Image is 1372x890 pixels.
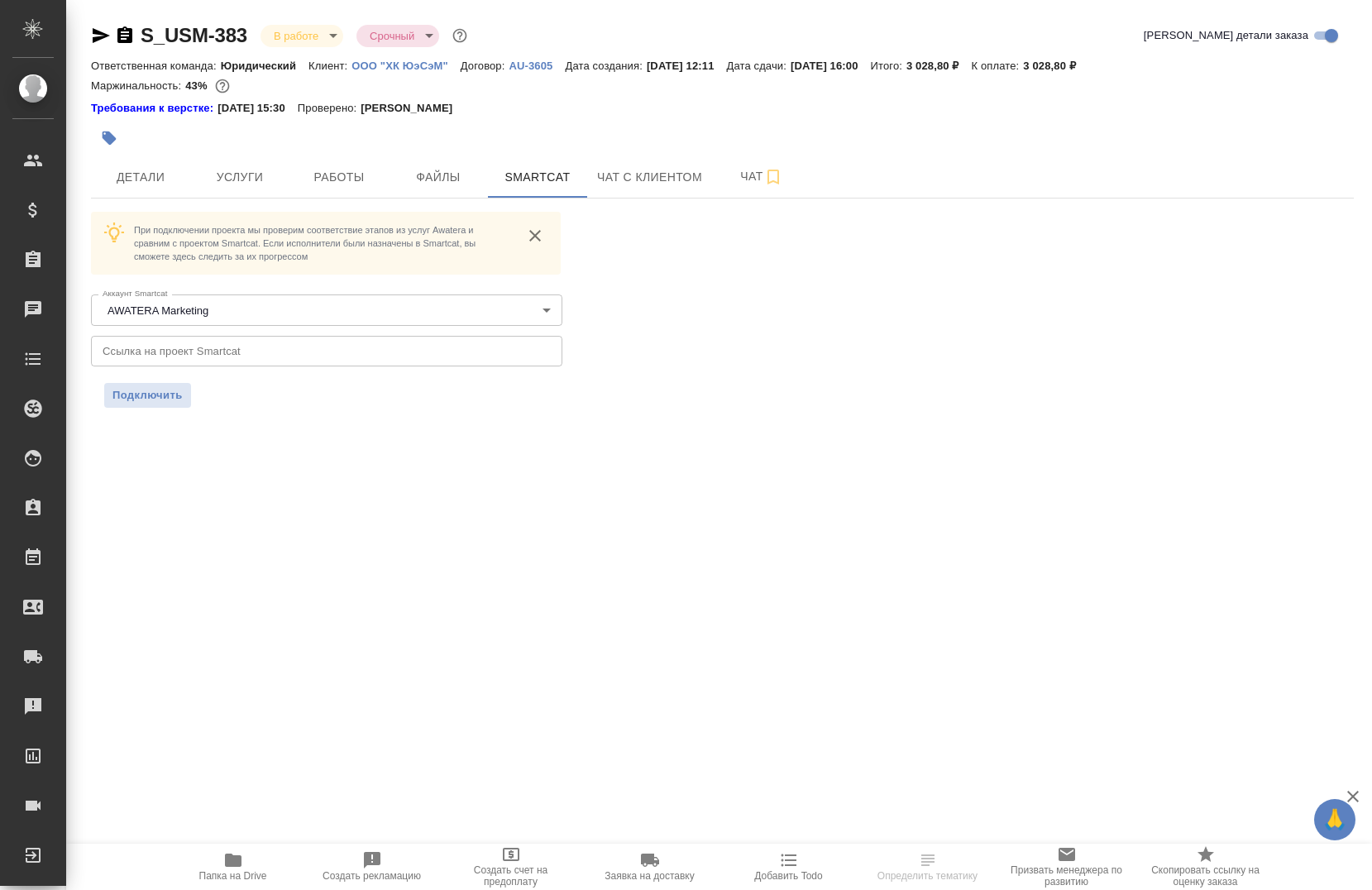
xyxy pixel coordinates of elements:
span: Работы [299,167,379,188]
p: Ответственная команда: [91,60,221,72]
button: 1441.76 RUB; [212,75,233,97]
button: Скопировать ссылку для ЯМессенджера [91,26,111,45]
div: Нажми, чтобы открыть папку с инструкцией [91,100,218,117]
button: Добавить тэг [91,120,127,156]
span: 🙏 [1321,802,1349,837]
span: Файлы [399,167,478,188]
p: Итого: [871,60,906,72]
span: Детали [101,167,180,188]
svg: Подписаться [763,167,783,187]
p: 3 028,80 ₽ [906,60,972,72]
p: 43% [185,79,211,92]
p: Маржинальность: [91,79,185,92]
span: Чат [722,166,801,187]
span: Подключить [112,387,183,404]
span: Чат с клиентом [597,167,702,188]
a: ООО "ХК ЮэСэМ" [351,58,460,72]
span: [PERSON_NAME] детали заказа [1144,27,1308,44]
button: Скопировать ссылку [115,26,135,45]
button: AWATERA Marketing [103,304,213,318]
a: S_USM-383 [141,24,247,46]
button: Срочный [365,29,419,43]
p: Клиент: [308,60,351,72]
div: В работе [261,25,343,47]
div: В работе [356,25,439,47]
p: AU-3605 [509,60,565,72]
p: Дата сдачи: [727,60,791,72]
button: В работе [269,29,323,43]
p: [DATE] 16:00 [791,60,871,72]
p: [PERSON_NAME] [361,100,465,117]
p: [DATE] 15:30 [218,100,298,117]
p: Проверено: [298,100,361,117]
p: Дата создания: [565,60,646,72]
a: Требования к верстке: [91,100,218,117]
p: Договор: [461,60,509,72]
p: [DATE] 12:11 [647,60,727,72]
p: К оплате: [972,60,1024,72]
button: Доп статусы указывают на важность/срочность заказа [449,25,471,46]
button: 🙏 [1314,799,1355,840]
span: Услуги [200,167,280,188]
span: Smartcat [498,167,577,188]
div: AWATERA Marketing [91,294,562,326]
p: 3 028,80 ₽ [1023,60,1088,72]
p: Юридический [221,60,308,72]
a: AU-3605 [509,58,565,72]
button: Подключить [104,383,191,408]
button: close [523,223,547,248]
p: При подключении проекта мы проверим соответствие этапов из услуг Awatera и сравним с проектом Sma... [134,223,509,263]
p: ООО "ХК ЮэСэМ" [351,60,460,72]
